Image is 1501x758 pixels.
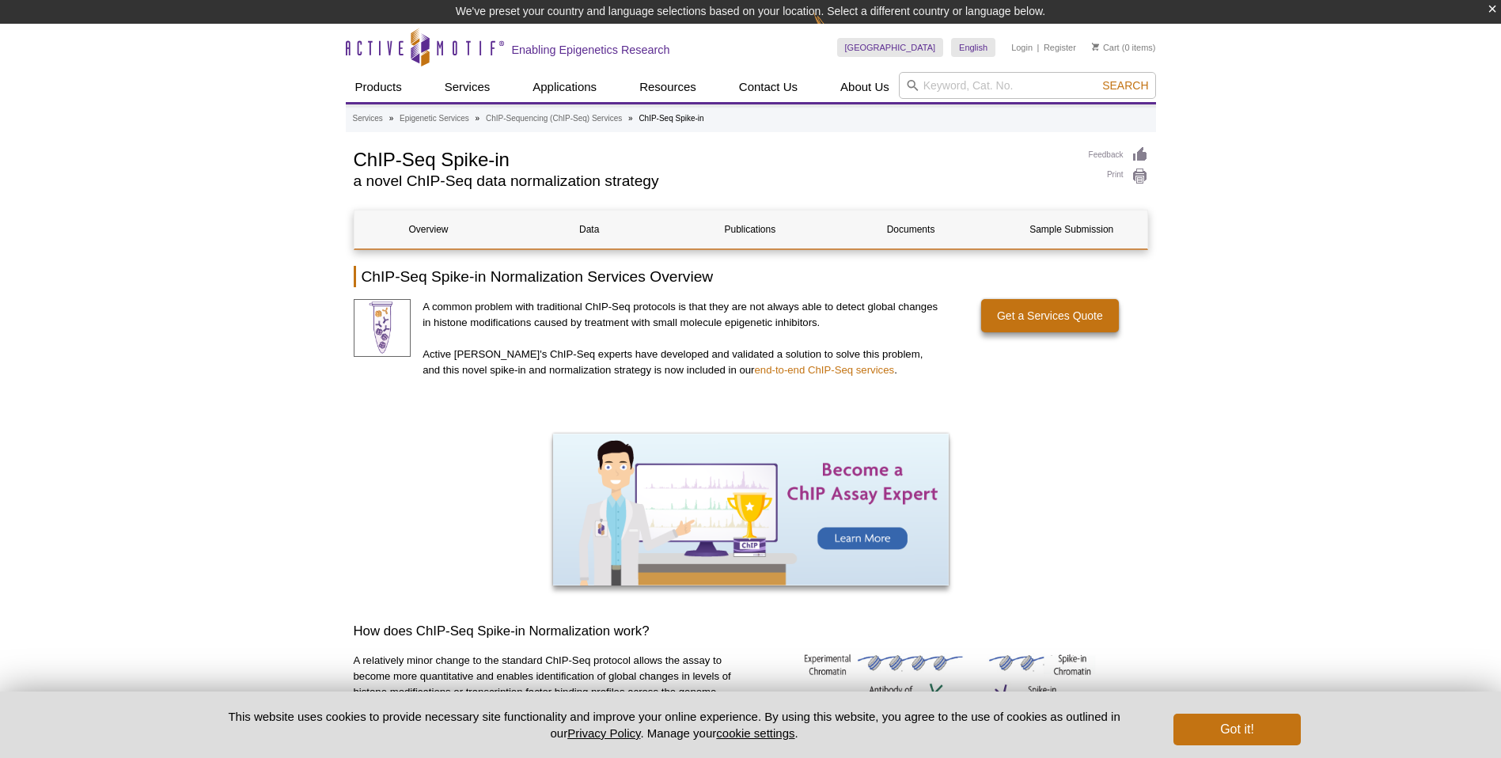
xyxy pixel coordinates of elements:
a: Data [515,210,664,248]
a: Cart [1092,42,1120,53]
button: cookie settings [716,726,794,740]
a: Privacy Policy [567,726,640,740]
a: About Us [831,72,899,102]
p: A common problem with traditional ChIP-Seq protocols is that they are not always able to detect g... [423,299,940,331]
a: Feedback [1089,146,1148,164]
span: Search [1102,79,1148,92]
h2: a novel ChIP-Seq data normalization strategy [354,174,1073,188]
a: Documents [836,210,985,248]
li: | [1037,38,1040,57]
h2: ChIP-Seq Spike-in Normalization Services Overview [354,266,1148,287]
img: Become a ChIP Assay Expert [553,434,949,586]
li: » [628,114,633,123]
a: English [951,38,995,57]
p: Active [PERSON_NAME]'s ChIP-Seq experts have developed and validated a solution to solve this pro... [423,347,940,378]
a: Resources [630,72,706,102]
a: Register [1044,42,1076,53]
a: Publications [676,210,824,248]
h2: Enabling Epigenetics Research [512,43,670,57]
a: Services [435,72,500,102]
a: ChIP-Sequencing (ChIP-Seq) Services [486,112,622,126]
p: A relatively minor change to the standard ChIP-Seq protocol allows the assay to become more quant... [354,653,745,700]
h3: How does ChIP-Seq Spike-in Normalization work? [354,622,1148,641]
a: Products [346,72,411,102]
p: This website uses cookies to provide necessary site functionality and improve your online experie... [201,708,1148,741]
a: Epigenetic Services [400,112,469,126]
li: » [476,114,480,123]
li: » [389,114,394,123]
a: Overview [354,210,503,248]
a: end-to-end ChIP-Seq services [754,364,894,376]
button: Got it! [1173,714,1300,745]
a: Sample Submission [997,210,1146,248]
input: Keyword, Cat. No. [899,72,1156,99]
a: Print [1089,168,1148,185]
a: Get a Services Quote [981,299,1119,332]
li: ChIP-Seq Spike-in [639,114,703,123]
img: Your Cart [1092,43,1099,51]
a: [GEOGRAPHIC_DATA] [837,38,944,57]
h1: ChIP-Seq Spike-in [354,146,1073,170]
a: Services [353,112,383,126]
a: Login [1011,42,1033,53]
a: Contact Us [730,72,807,102]
li: (0 items) [1092,38,1156,57]
a: Applications [523,72,606,102]
button: Search [1097,78,1153,93]
img: Change Here [813,12,855,49]
img: Spike-In [354,299,411,357]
